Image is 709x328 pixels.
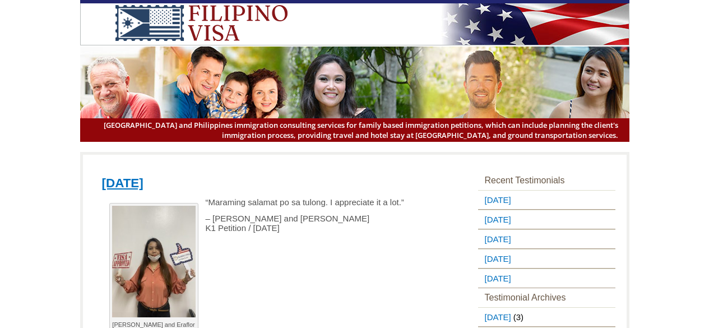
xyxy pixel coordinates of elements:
[102,197,424,207] p: “Maraming salamat po sa tulong. I appreciate it a lot.”
[478,288,615,307] h3: Testimonial Archives
[478,307,615,327] li: (3)
[112,321,196,328] p: [PERSON_NAME] and Eraflor
[478,191,513,209] a: [DATE]
[91,120,618,140] span: [GEOGRAPHIC_DATA] and Philippines immigration consulting services for family based immigration pe...
[478,171,615,190] h3: Recent Testimonials
[478,230,513,248] a: [DATE]
[478,308,513,326] a: [DATE]
[102,176,143,190] a: [DATE]
[478,250,513,268] a: [DATE]
[112,206,196,317] img: Jamie and Eraflor
[206,214,370,233] span: – [PERSON_NAME] and [PERSON_NAME] K1 Petition / [DATE]
[478,269,513,288] a: [DATE]
[478,210,513,229] a: [DATE]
